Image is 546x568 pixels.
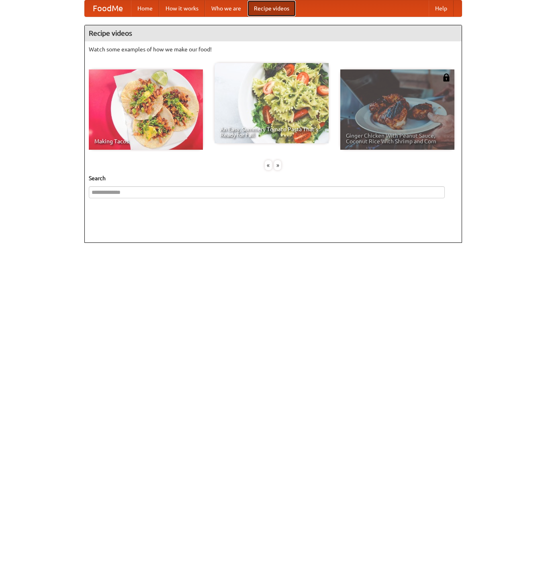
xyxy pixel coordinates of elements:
a: An Easy, Summery Tomato Pasta That's Ready for Fall [215,63,329,143]
a: FoodMe [85,0,131,16]
div: » [274,160,281,170]
span: Making Tacos [94,138,197,144]
div: « [265,160,272,170]
a: Recipe videos [247,0,296,16]
h4: Recipe videos [85,25,462,41]
h5: Search [89,174,458,182]
a: Help [429,0,454,16]
img: 483408.png [442,73,450,81]
a: Home [131,0,159,16]
a: Who we are [205,0,247,16]
a: How it works [159,0,205,16]
a: Making Tacos [89,69,203,150]
span: An Easy, Summery Tomato Pasta That's Ready for Fall [220,126,323,138]
p: Watch some examples of how we make our food! [89,45,458,53]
